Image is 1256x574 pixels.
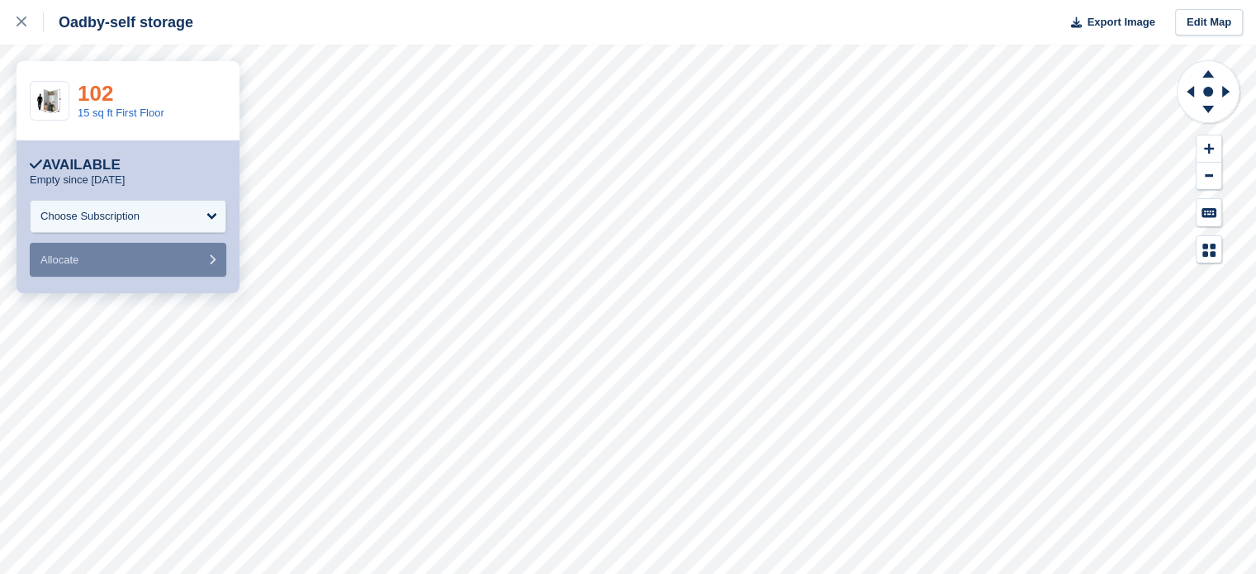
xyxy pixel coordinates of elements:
[78,107,164,119] a: 15 sq ft First Floor
[30,243,226,277] button: Allocate
[1087,14,1154,31] span: Export Image
[78,81,113,106] a: 102
[30,157,121,173] div: Available
[1197,163,1221,190] button: Zoom Out
[40,208,140,225] div: Choose Subscription
[40,254,78,266] span: Allocate
[1197,199,1221,226] button: Keyboard Shortcuts
[31,87,69,116] img: 15-sqft-unit.jpg
[1197,135,1221,163] button: Zoom In
[44,12,193,32] div: Oadby-self storage
[1175,9,1243,36] a: Edit Map
[1061,9,1155,36] button: Export Image
[30,173,125,187] p: Empty since [DATE]
[1197,236,1221,263] button: Map Legend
